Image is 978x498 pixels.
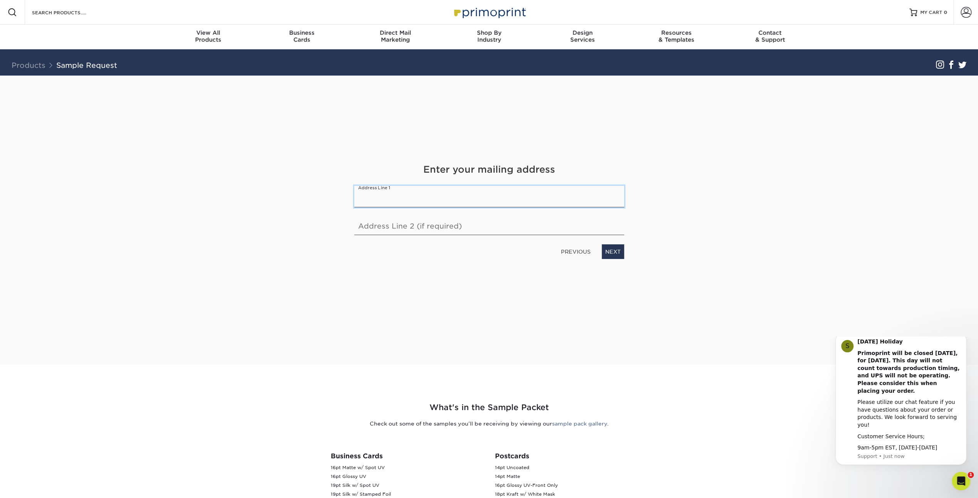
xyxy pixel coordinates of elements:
[331,452,483,460] h3: Business Cards
[968,472,974,478] span: 1
[920,9,942,16] span: MY CART
[162,29,255,36] span: View All
[162,29,255,43] div: Products
[495,452,648,460] h3: Postcards
[723,29,817,43] div: & Support
[56,61,117,69] a: Sample Request
[451,4,528,20] img: Primoprint
[354,163,624,177] h4: Enter your mailing address
[255,29,348,43] div: Cards
[31,8,106,17] input: SEARCH PRODUCTS.....
[34,2,137,115] div: Message content
[944,10,947,15] span: 0
[162,25,255,49] a: View AllProducts
[264,402,715,414] h2: What's in the Sample Packet
[442,25,536,49] a: Shop ByIndustry
[348,25,442,49] a: Direct MailMarketing
[255,29,348,36] span: Business
[442,29,536,36] span: Shop By
[34,96,137,104] div: Customer Service Hours;
[536,29,630,43] div: Services
[723,29,817,36] span: Contact
[34,2,79,8] b: [DATE] Holiday
[12,61,45,69] a: Products
[34,108,137,115] div: 9am-5pm EST, [DATE]-[DATE]
[630,29,723,36] span: Resources
[824,336,978,477] iframe: Intercom notifications message
[348,29,442,43] div: Marketing
[630,25,723,49] a: Resources& Templates
[536,25,630,49] a: DesignServices
[723,25,817,49] a: Contact& Support
[630,29,723,43] div: & Templates
[442,29,536,43] div: Industry
[552,421,607,427] a: sample pack gallery
[264,420,715,427] p: Check out some of the samples you’ll be receiving by viewing our .
[558,245,594,257] a: PREVIOUS
[34,13,136,57] b: Primoprint will be closed [DATE], for [DATE]. This day will not count towards production timing, ...
[17,3,30,16] div: Profile image for Support
[255,25,348,49] a: BusinessCards
[2,474,66,495] iframe: Google Customer Reviews
[602,244,624,259] a: NEXT
[952,472,970,490] iframe: Intercom live chat
[536,29,630,36] span: Design
[348,29,442,36] span: Direct Mail
[34,62,137,92] div: Please utilize our chat feature if you have questions about your order or products. We look forwa...
[34,116,137,123] p: Message from Support, sent Just now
